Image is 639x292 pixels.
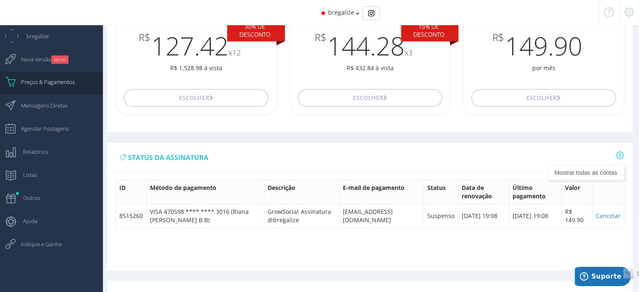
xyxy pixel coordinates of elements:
span: R$ [492,32,504,43]
span: status da assinatura [128,153,208,162]
h3: 149.90 [463,32,624,60]
p: R$ 1,528.98 à vista [116,64,276,72]
span: Preços & Pagamentos [13,71,75,92]
h3: 127.42 [116,32,276,60]
img: Instagram_simple_icon.svg [368,10,374,16]
small: x3 [405,47,413,58]
small: NOVO [51,55,68,64]
span: R$ [315,32,326,43]
span: Mensagens Diretas [13,95,68,116]
th: E-mail de pagamento [339,180,424,204]
button: Escolher [298,89,442,107]
small: x12 [229,47,241,58]
td: [DATE] 19:08 [458,204,509,228]
span: Relatórios [15,141,48,162]
h3: 144.28 [290,32,450,60]
span: bregalize [18,26,49,47]
span: Agendar Postagens [13,118,69,139]
iframe: Abre um widget para que você possa encontrar mais informações [575,267,631,288]
span: R$ [139,32,150,43]
div: Basic example [363,6,380,21]
td: [DATE] 19:08 [509,204,561,228]
th: Data de renovação [458,180,509,204]
div: 15% De desconto [401,20,459,42]
td: R$ 149.90 [562,204,592,228]
span: Indique e Ganhe [13,234,62,255]
span: Outros [15,187,40,208]
span: Listas [15,164,37,185]
td: 8515260 [116,204,147,228]
th: Valor [562,180,592,204]
a: Cancelar [596,212,621,220]
td: [EMAIL_ADDRESS][DOMAIN_NAME] [339,204,424,228]
th: Descrição [264,180,339,204]
span: Nova versão [13,49,68,70]
p: R$ 432.84 à vista [290,64,450,72]
th: Último pagamento [509,180,561,204]
span: bregalize [328,8,354,16]
span: Ajuda [15,210,37,231]
button: Escolher [124,89,268,107]
td: GrowSocial Assinatura @bregalize [264,204,339,228]
th: Método de pagamento [147,180,264,204]
td: VISA 470598 **** **** 3016 (Riana [PERSON_NAME] B B) [147,204,264,228]
div: 30% De desconto [227,20,285,42]
img: User Image [5,30,18,42]
button: Escolher [471,89,615,107]
p: por mês [463,64,624,72]
td: Suspenso [423,204,458,228]
a: Mostrar todas as contas [548,166,624,180]
th: ID [116,180,147,204]
th: Status [423,180,458,204]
